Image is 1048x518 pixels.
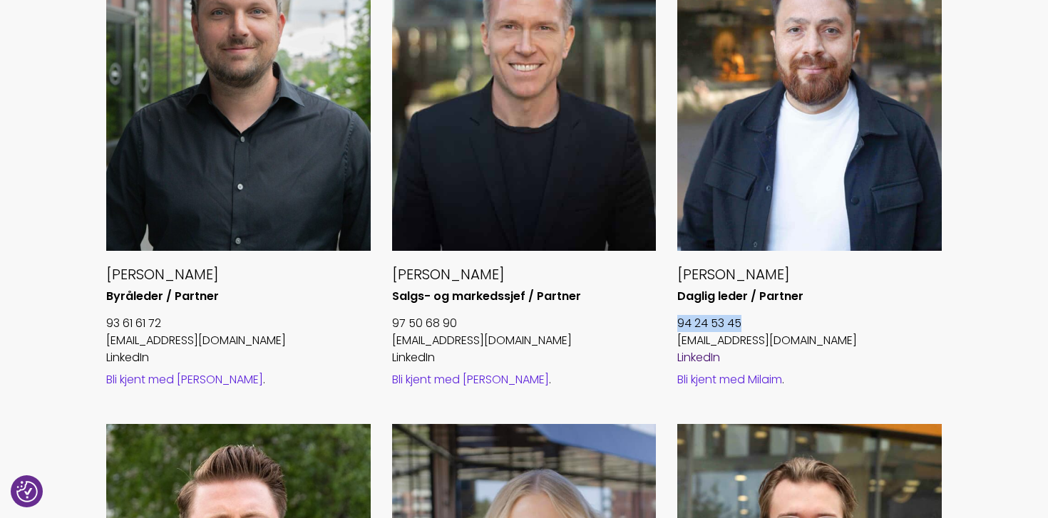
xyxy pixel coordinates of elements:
[106,372,371,388] div: .
[392,372,657,388] div: .
[392,371,549,388] a: Bli kjent med [PERSON_NAME]
[106,349,149,366] a: LinkedIn
[677,289,942,304] h6: Daglig leder / Partner
[677,371,782,388] a: Bli kjent med Milaim
[677,372,942,388] div: .
[677,265,942,284] h5: [PERSON_NAME]
[106,332,286,348] a: [EMAIL_ADDRESS][DOMAIN_NAME]
[106,371,263,388] a: Bli kjent med [PERSON_NAME]
[392,289,657,304] h6: Salgs- og markedssjef / Partner
[392,265,657,284] h5: [PERSON_NAME]
[106,265,371,284] h5: [PERSON_NAME]
[106,289,371,304] h6: Byråleder / Partner
[16,481,38,502] img: Revisit consent button
[16,481,38,502] button: Samtykkepreferanser
[677,349,720,366] a: LinkedIn
[392,349,435,366] a: LinkedIn
[677,332,857,348] a: [EMAIL_ADDRESS][DOMAIN_NAME]
[392,332,572,348] a: [EMAIL_ADDRESS][DOMAIN_NAME]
